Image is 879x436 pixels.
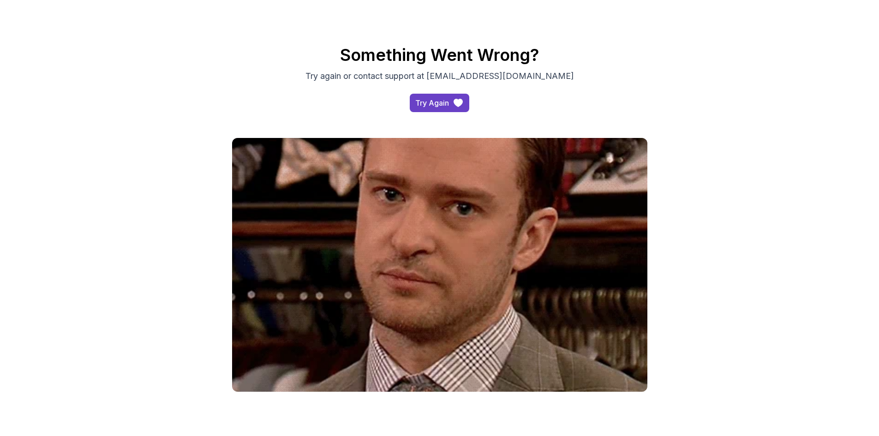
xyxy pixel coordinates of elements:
img: gif [232,138,647,392]
a: access-dashboard [410,94,469,112]
h2: Something Went Wrong? [117,46,763,64]
button: Try Again [410,94,469,112]
p: Try again or contact support at [EMAIL_ADDRESS][DOMAIN_NAME] [285,70,595,83]
div: Try Again [415,97,449,108]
